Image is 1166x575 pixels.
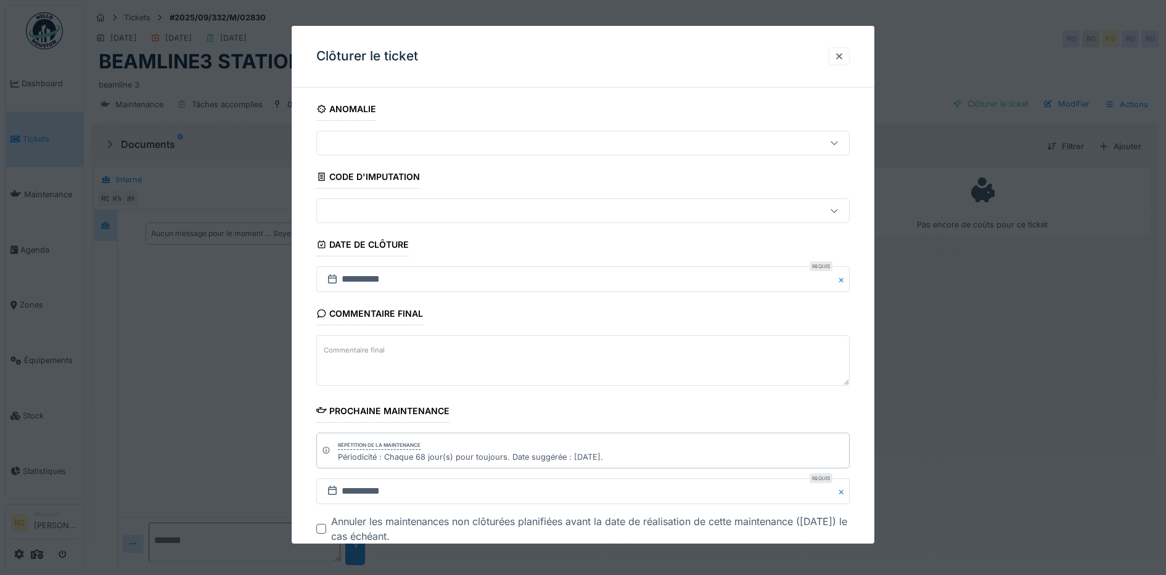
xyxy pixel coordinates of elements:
[338,451,603,463] div: Périodicité : Chaque 68 jour(s) pour toujours. Date suggérée : [DATE].
[331,514,850,544] div: Annuler les maintenances non clôturées planifiées avant la date de réalisation de cette maintenan...
[321,343,387,358] label: Commentaire final
[316,235,409,256] div: Date de clôture
[316,168,421,189] div: Code d'imputation
[316,304,424,325] div: Commentaire final
[316,49,418,64] h3: Clôturer le ticket
[316,402,450,423] div: Prochaine maintenance
[810,473,832,483] div: Requis
[316,100,377,121] div: Anomalie
[810,261,832,271] div: Requis
[836,266,850,292] button: Close
[338,441,421,450] div: Répétition de la maintenance
[836,478,850,504] button: Close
